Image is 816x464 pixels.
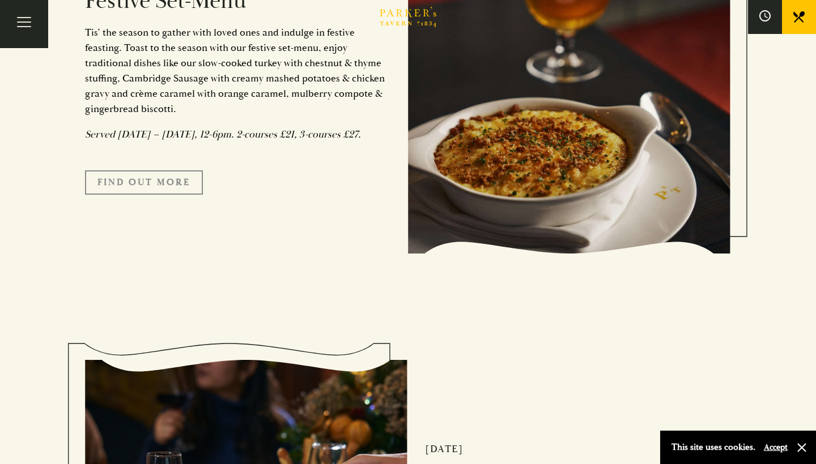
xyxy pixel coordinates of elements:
p: This site uses cookies. [671,439,755,456]
button: Close and accept [796,442,807,453]
p: Tis’ the season to gather with loved ones and indulge in festive feasting. Toast to the season wi... [85,25,391,117]
em: Served [DATE] – [DATE], 12-6pm. 2-courses £21, 3-courses £27. [85,128,361,141]
h2: [DATE] [425,443,731,456]
a: FIND OUT MORE [85,170,203,194]
button: Accept [764,442,788,453]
